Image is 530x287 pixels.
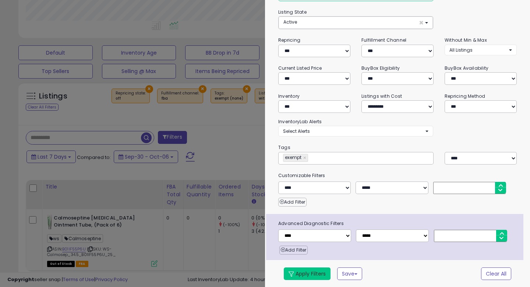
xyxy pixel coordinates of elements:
a: × [303,154,308,162]
small: InventoryLab Alerts [278,118,322,125]
span: All Listings [449,47,473,53]
button: Active × [279,17,433,29]
small: BuyBox Availability [445,65,488,71]
button: Save [337,267,362,280]
button: Clear All [481,267,511,280]
button: Add Filter [279,246,308,255]
button: All Listings [445,45,517,55]
small: Repricing [278,37,300,43]
small: Inventory [278,93,300,99]
span: exempt [283,154,301,160]
span: × [419,19,424,27]
small: Repricing Method [445,93,485,99]
small: BuyBox Eligibility [361,65,400,71]
span: Advanced Diagnostic Filters [273,219,523,228]
small: Current Listed Price [278,65,322,71]
button: Apply Filters [284,267,331,280]
small: Without Min & Max [445,37,487,43]
button: Add Filter [278,198,307,207]
span: Select Alerts [283,128,310,134]
small: Fulfillment Channel [361,37,406,43]
button: Select Alerts [278,126,433,136]
small: Customizable Filters [273,172,522,180]
small: Listings with Cost [361,93,402,99]
small: Listing State [278,9,307,15]
small: Tags [273,143,522,152]
span: Active [283,19,297,25]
